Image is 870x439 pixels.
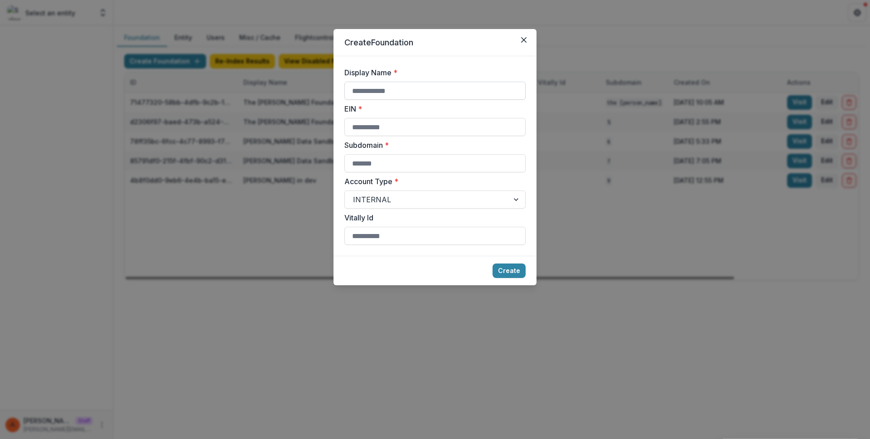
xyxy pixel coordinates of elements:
label: Display Name [344,67,520,78]
header: Create Foundation [333,29,536,56]
label: Vitally Id [344,212,520,223]
button: Close [517,33,531,47]
label: Subdomain [344,140,520,151]
button: Create [493,263,526,278]
label: EIN [344,103,520,114]
label: Account Type [344,176,520,187]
